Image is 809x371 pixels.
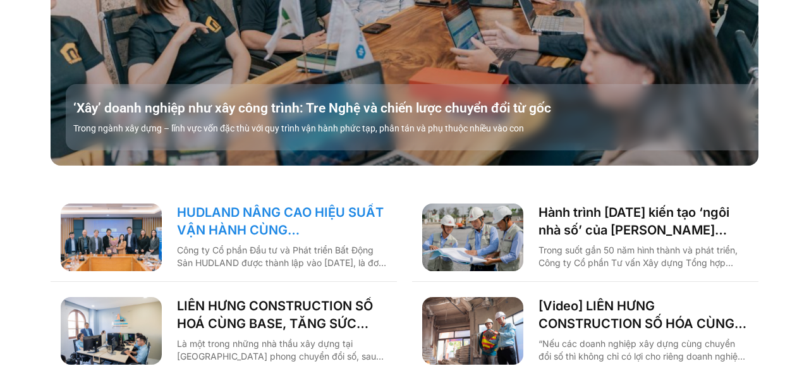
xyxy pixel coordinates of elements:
[177,244,387,269] p: Công ty Cổ phần Đầu tư và Phát triển Bất Động Sản HUDLAND được thành lập vào [DATE], là đơn vị th...
[538,338,748,363] p: “Nếu các doanh nghiệp xây dựng cùng chuyển đổi số thì không chỉ có lợi cho riêng doanh nghiệp mà ...
[73,122,766,135] p: Trong ngành xây dựng – lĩnh vực vốn đặc thù với quy trình vận hành phức tạp, phân tán và phụ thuộ...
[538,244,748,269] p: Trong suốt gần 50 năm hình thành và phát triển, Công ty Cổ phần Tư vấn Xây dựng Tổng hợp (Nagecco...
[177,297,387,332] a: LIÊN HƯNG CONSTRUCTION SỐ HOÁ CÙNG BASE, TĂNG SỨC MẠNH NỘI TẠI KHAI PHÁ THỊ TRƯỜNG [GEOGRAPHIC_DATA]
[177,204,387,239] a: HUDLAND NÂNG CAO HIỆU SUẤT VẬN HÀNH CÙNG [DOMAIN_NAME]
[73,99,766,117] a: ‘Xây’ doanh nghiệp như xây công trình: Tre Nghệ và chiến lược chuyển đổi từ gốc
[177,338,387,363] p: Là một trong những nhà thầu xây dựng tại [GEOGRAPHIC_DATA] phong chuyển đổi số, sau gần [DATE] vậ...
[538,204,748,239] a: Hành trình [DATE] kiến tạo ‘ngôi nhà số’ của [PERSON_NAME] cùng [DOMAIN_NAME]: Tiết kiệm 80% thời...
[61,297,162,365] img: chuyển đổi số liên hưng base
[538,297,748,332] a: [Video] LIÊN HƯNG CONSTRUCTION SỐ HÓA CÙNG BASE, TĂNG SỨC MẠNH NỘI TẠI KHAI PHÁ THỊ TRƯỜNG [GEOGR...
